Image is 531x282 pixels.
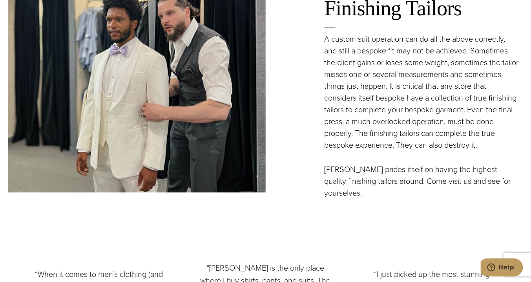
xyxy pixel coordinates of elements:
p: [PERSON_NAME] prides itself on having the highest quality finishing tailors around. Come visit us... [325,163,519,199]
p: A custom suit operation can do all the above correctly, and still a bespoke fit may not be achiev... [325,33,519,151]
iframe: Opens a widget where you can chat to one of our agents [481,258,523,278]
